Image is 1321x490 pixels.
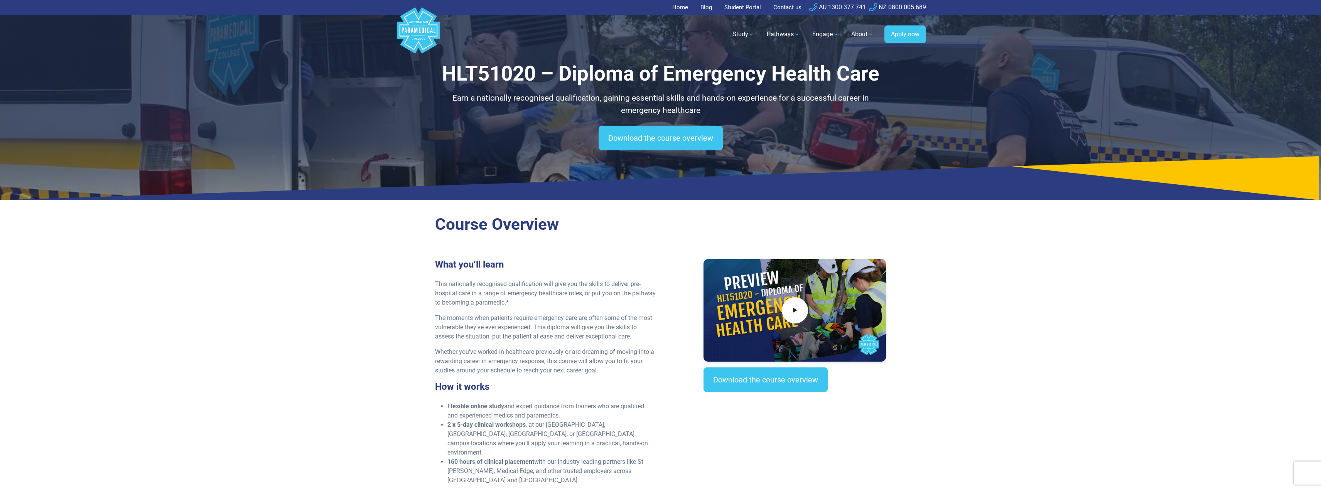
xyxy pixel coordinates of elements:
[704,367,828,392] a: Download the course overview
[435,381,656,392] h3: How it works
[447,458,534,465] strong: 160 hours of clinical placement
[447,420,656,457] li: , at our [GEOGRAPHIC_DATA], [GEOGRAPHIC_DATA], [GEOGRAPHIC_DATA], or [GEOGRAPHIC_DATA] campus loc...
[869,3,926,11] a: NZ 0800 005 689
[435,62,886,86] h1: HLT51020 – Diploma of Emergency Health Care
[447,421,526,428] strong: 2 x 5-day clinical workshops
[447,402,656,420] li: and expert guidance from trainers who are qualified and experienced medics and paramedics.
[435,259,656,270] h3: What you’ll learn
[435,313,656,341] p: The moments when patients require emergency care are often some of the most vulnerable they’ve ev...
[447,402,504,410] strong: Flexible online study
[435,92,886,116] p: Earn a nationally recognised qualification, gaining essential skills and hands-on experience for ...
[599,126,723,150] a: Download the course overview
[447,457,656,485] li: with our industry-leading partners like St [PERSON_NAME], Medical Edge, and other trusted employe...
[762,24,805,45] a: Pathways
[395,15,442,54] a: Australian Paramedical College
[728,24,759,45] a: Study
[435,280,656,307] p: This nationally recognised qualification will give you the skills to deliver pre-hospital care in...
[809,3,866,11] a: AU 1300 377 741
[884,25,926,43] a: Apply now
[435,347,656,375] p: Whether you’ve worked in healthcare previously or are dreaming of moving into a rewarding career ...
[847,24,878,45] a: About
[435,215,886,234] h2: Course Overview
[704,407,886,447] iframe: EmbedSocial Universal Widget
[808,24,844,45] a: Engage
